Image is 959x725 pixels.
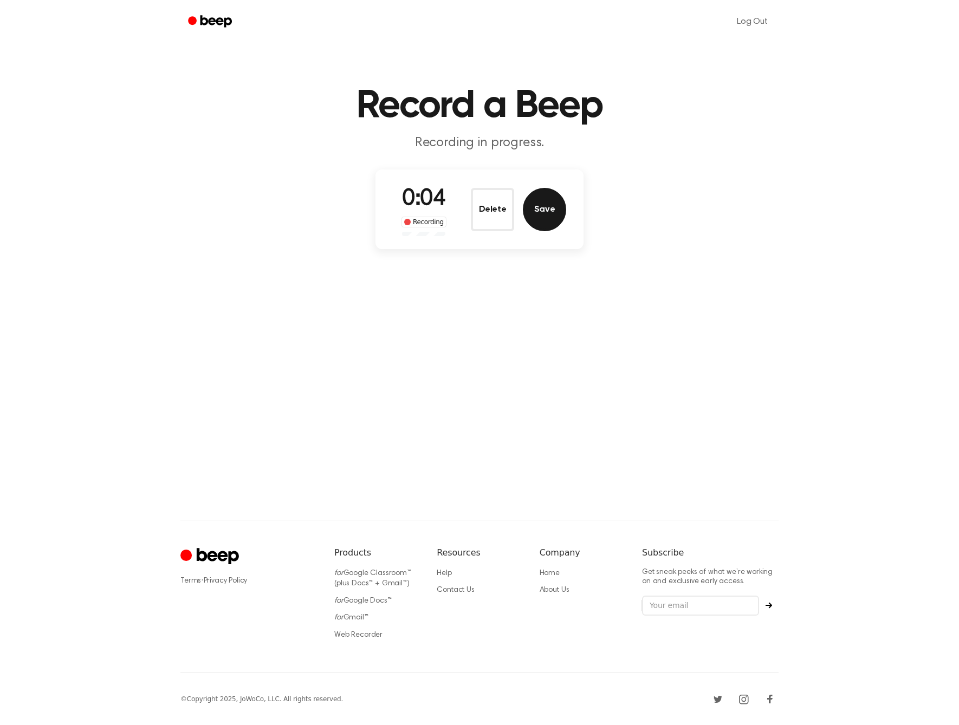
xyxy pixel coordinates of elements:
[735,690,753,708] a: Instagram
[642,596,759,616] input: Your email
[180,546,242,567] a: Cruip
[334,597,392,605] a: forGoogle Docs™
[180,11,242,32] a: Beep
[271,134,688,152] p: Recording in progress.
[180,694,343,704] div: © Copyright 2025, JoWoCo, LLC. All rights reserved.
[401,217,446,227] div: Recording
[437,546,522,559] h6: Resources
[180,577,201,585] a: Terms
[402,188,445,211] span: 0:04
[334,546,419,559] h6: Products
[726,9,779,35] a: Log Out
[759,602,779,609] button: Subscribe
[709,690,727,708] a: Twitter
[204,577,248,585] a: Privacy Policy
[334,570,344,577] i: for
[334,614,368,622] a: forGmail™
[540,546,625,559] h6: Company
[523,188,566,231] button: Save Audio Record
[761,690,779,708] a: Facebook
[334,631,383,639] a: Web Recorder
[471,188,514,231] button: Delete Audio Record
[202,87,757,126] h1: Record a Beep
[642,546,779,559] h6: Subscribe
[437,586,474,594] a: Contact Us
[642,568,779,587] p: Get sneak peeks of what we’re working on and exclusive early access.
[437,570,451,577] a: Help
[334,597,344,605] i: for
[334,570,411,588] a: forGoogle Classroom™ (plus Docs™ + Gmail™)
[540,570,560,577] a: Home
[334,614,344,622] i: for
[540,586,569,594] a: About Us
[180,576,317,586] div: ·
